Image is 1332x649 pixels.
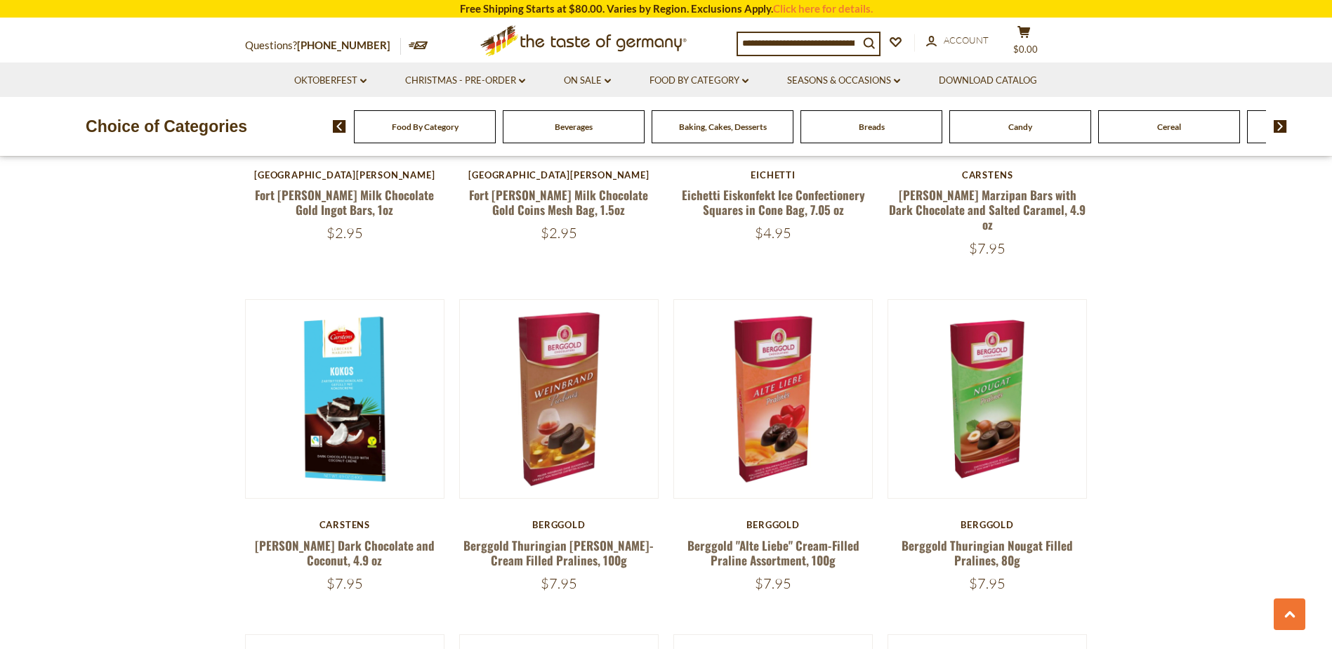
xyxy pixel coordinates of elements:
img: next arrow [1274,120,1287,133]
div: Berggold [459,519,659,530]
a: Eichetti Eiskonfekt Ice Confectionery Squares in Cone Bag, 7.05 oz [682,186,865,218]
img: Berggold "Alte Liebe" Cream-Filled Praline Assortment, 100g [674,300,873,499]
a: Download Catalog [939,73,1037,88]
a: [PHONE_NUMBER] [297,39,390,51]
a: Oktoberfest [294,73,367,88]
a: Beverages [555,122,593,132]
img: previous arrow [333,120,346,133]
div: Berggold [673,519,873,530]
span: $2.95 [541,224,577,242]
a: On Sale [564,73,611,88]
a: Christmas - PRE-ORDER [405,73,525,88]
img: Carstens Luebecker Dark Chocolate and Coconut, 4.9 oz [246,300,444,499]
div: Berggold [888,519,1088,530]
a: Click here for details. [773,2,873,15]
span: $7.95 [327,575,363,592]
span: $4.95 [755,224,791,242]
span: $0.00 [1013,44,1038,55]
a: Account [926,33,989,48]
a: Breads [859,122,885,132]
a: Fort [PERSON_NAME] Milk Chocolate Gold Coins Mesh Bag, 1.5oz [469,186,648,218]
a: [PERSON_NAME] Dark Chocolate and Coconut, 4.9 oz [255,537,435,569]
span: $7.95 [541,575,577,592]
a: Fort [PERSON_NAME] Milk Chocolate Gold Ingot Bars, 1oz [255,186,434,218]
span: $2.95 [327,224,363,242]
a: Baking, Cakes, Desserts [679,122,767,132]
span: $7.95 [969,240,1005,257]
a: Food By Category [649,73,749,88]
a: [PERSON_NAME] Marzipan Bars with Dark Chocolate and Salted Caramel, 4.9 oz [889,186,1086,234]
img: Berggold Thuringian Brandy-Cream Filled Pralines, 100g [460,300,659,499]
div: Carstens [888,169,1088,181]
p: Questions? [245,37,401,55]
a: Berggold "Alte Liebe" Cream-Filled Praline Assortment, 100g [687,537,859,569]
div: [GEOGRAPHIC_DATA][PERSON_NAME] [459,169,659,181]
div: Eichetti [673,169,873,181]
span: $7.95 [755,575,791,592]
span: $7.95 [969,575,1005,592]
a: Seasons & Occasions [787,73,900,88]
div: [GEOGRAPHIC_DATA][PERSON_NAME] [245,169,445,181]
a: Candy [1008,122,1032,132]
span: Account [944,34,989,46]
a: Food By Category [392,122,459,132]
button: $0.00 [1003,25,1046,60]
div: Carstens [245,519,445,530]
a: Berggold Thuringian [PERSON_NAME]-Cream Filled Pralines, 100g [463,537,654,569]
img: Berggold Thuringian Nougat Filled Pralines, 80g [888,300,1087,499]
a: Cereal [1157,122,1181,132]
a: Berggold Thuringian Nougat Filled Pralines, 80g [902,537,1073,569]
